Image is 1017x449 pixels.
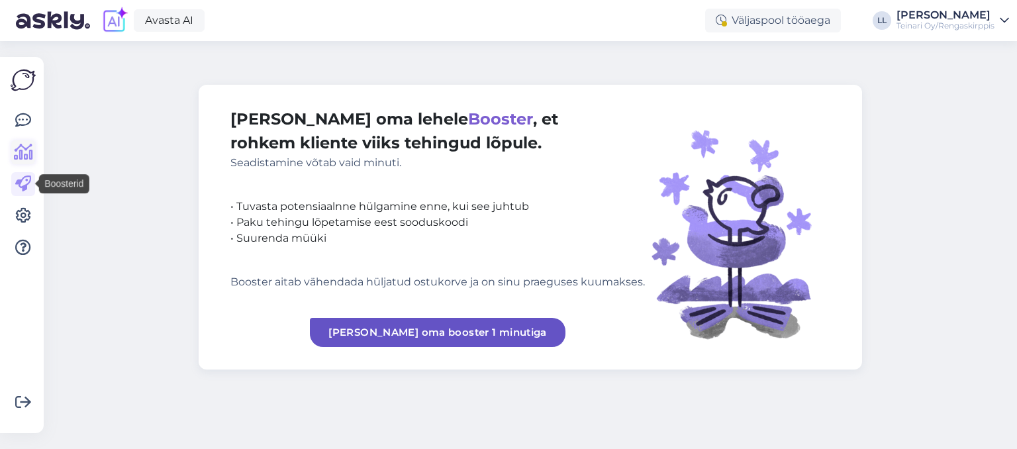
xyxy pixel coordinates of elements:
img: illustration [645,107,830,347]
div: Booster aitab vähendada hüljatud ostukorve ja on sinu praeguses kuumakses. [230,274,645,290]
div: LL [873,11,891,30]
div: Seadistamine võtab vaid minuti. [230,155,645,171]
a: [PERSON_NAME] oma booster 1 minutiga [310,318,565,347]
a: [PERSON_NAME]Teinari Oy/Rengaskirppis [896,10,1009,31]
div: • Tuvasta potensiaalnne hülgamine enne, kui see juhtub [230,199,645,215]
div: Boosterid [39,174,89,193]
div: Väljaspool tööaega [705,9,841,32]
span: Booster [468,109,533,128]
img: explore-ai [101,7,128,34]
div: [PERSON_NAME] [896,10,994,21]
div: [PERSON_NAME] oma lehele , et rohkem kliente viiks tehingud lõpule. [230,107,645,171]
div: • Suurenda müüki [230,230,645,246]
div: • Paku tehingu lõpetamise eest sooduskoodi [230,215,645,230]
div: Teinari Oy/Rengaskirppis [896,21,994,31]
img: Askly Logo [11,68,36,93]
a: Avasta AI [134,9,205,32]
